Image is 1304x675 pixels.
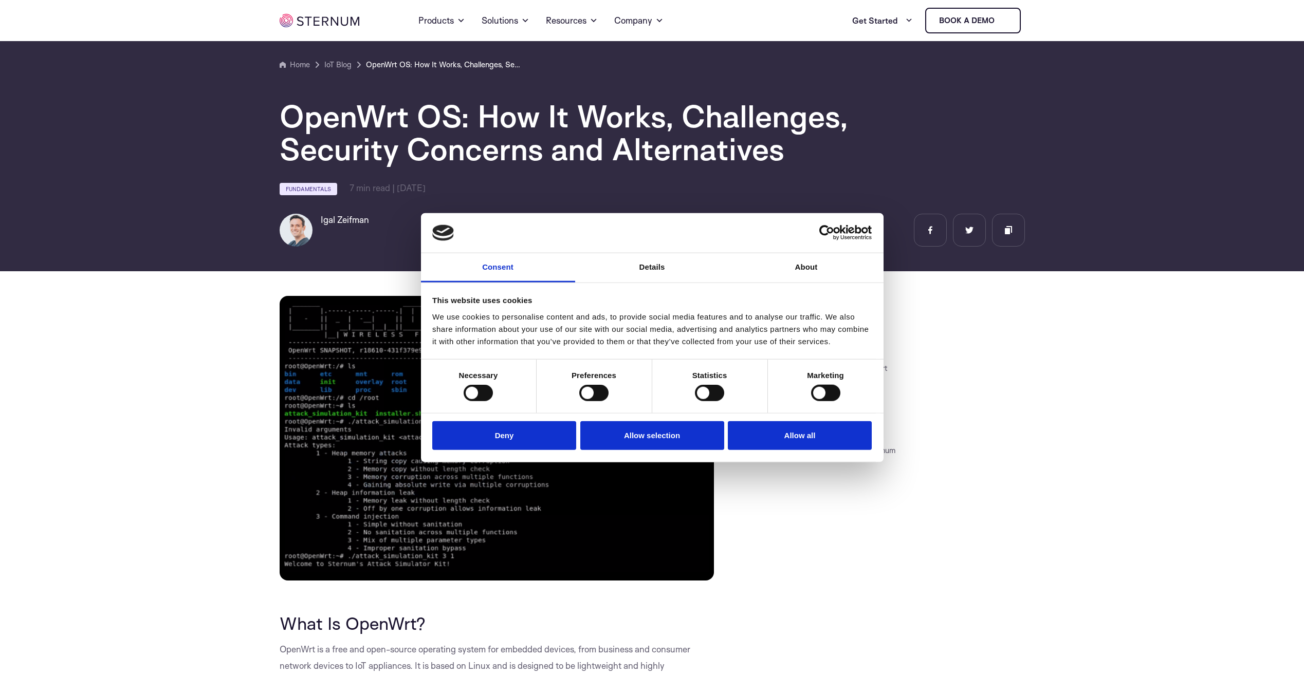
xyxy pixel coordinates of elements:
a: Consent [421,253,575,283]
img: sternum iot [999,16,1007,25]
span: 7 [350,182,354,193]
img: sternum iot [280,14,359,27]
a: Get Started [852,10,913,31]
img: logo [432,224,454,241]
a: Usercentrics Cookiebot - opens in a new window [782,225,872,240]
strong: Preferences [572,371,616,380]
a: Home [280,59,310,71]
span: min read | [350,182,395,193]
a: Solutions [482,2,529,39]
a: Company [614,2,664,39]
h2: What Is OpenWrt? [280,613,714,633]
a: About [729,253,884,283]
h1: OpenWrt OS: How It Works, Challenges, Security Concerns and Alternatives [280,100,896,165]
a: Book a demo [925,8,1021,33]
img: OpenWrt OS: How It Works, Challenges, Security Concerns and Alternatives [280,296,714,580]
a: IoT Blog [324,59,352,71]
div: We use cookies to personalise content and ads, to provide social media features and to analyse ou... [432,311,872,348]
a: Products [418,2,465,39]
h3: JUMP TO SECTION [761,300,1025,308]
button: Deny [432,421,576,450]
a: OpenWrt OS: How It Works, Challenges, Security Concerns and Alternatives [366,59,520,71]
strong: Marketing [807,371,844,380]
div: This website uses cookies [432,294,872,307]
a: Resources [546,2,598,39]
a: Fundamentals [280,183,337,195]
strong: Statistics [692,371,727,380]
span: [DATE] [397,182,426,193]
strong: Necessary [459,371,498,380]
h6: Igal Zeifman [321,214,369,226]
img: Igal Zeifman [280,214,313,247]
button: Allow selection [580,421,724,450]
button: Allow all [728,421,872,450]
a: Details [575,253,729,283]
